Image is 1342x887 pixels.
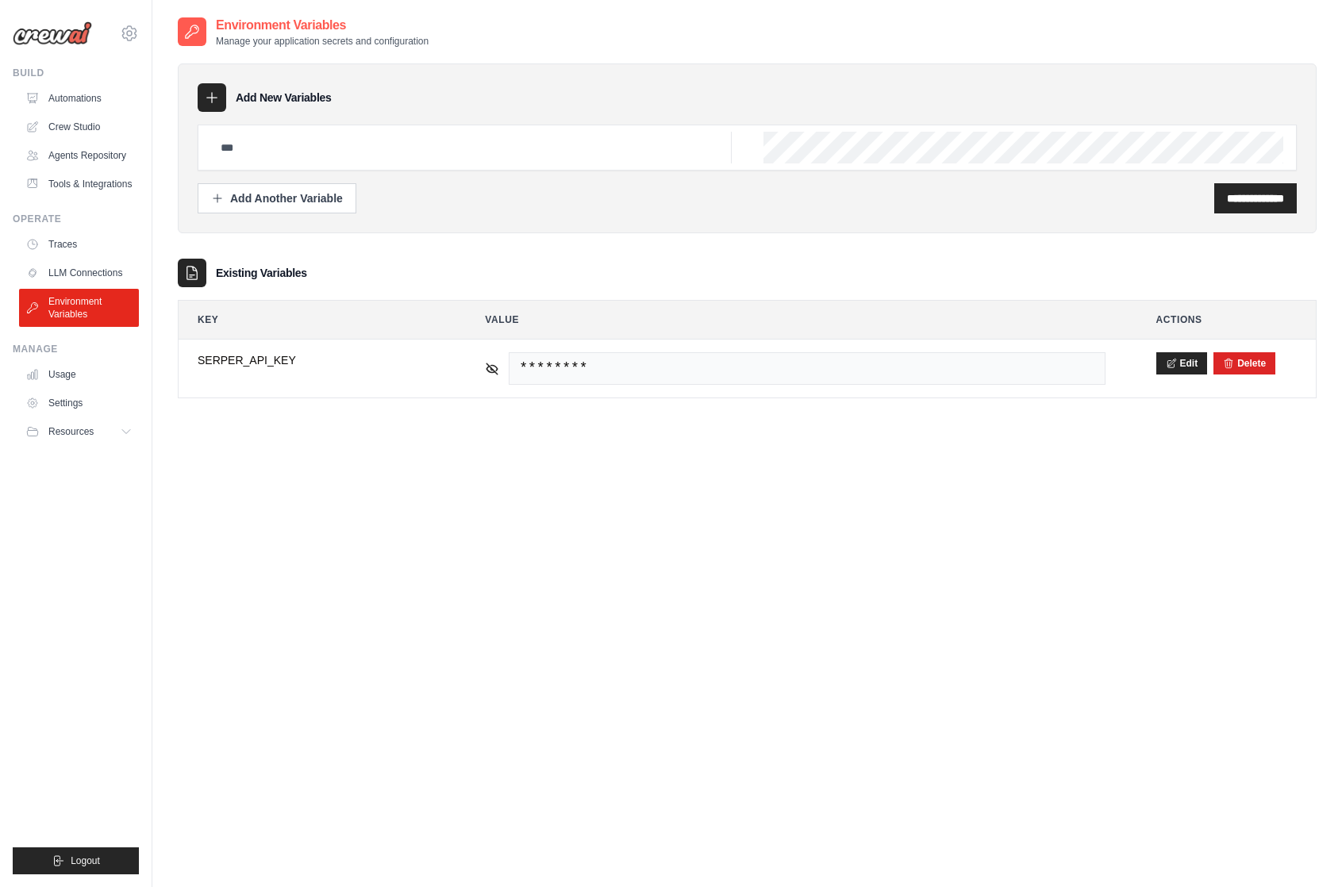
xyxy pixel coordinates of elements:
span: Logout [71,854,100,867]
th: Actions [1137,301,1317,339]
th: Value [466,301,1124,339]
h2: Environment Variables [216,16,429,35]
a: Tools & Integrations [19,171,139,197]
button: Logout [13,847,139,874]
button: Add Another Variable [198,183,356,213]
a: Crew Studio [19,114,139,140]
a: Traces [19,232,139,257]
span: Resources [48,425,94,438]
img: Logo [13,21,92,45]
span: SERPER_API_KEY [198,352,434,368]
h3: Add New Variables [236,90,332,106]
a: Automations [19,86,139,111]
a: LLM Connections [19,260,139,286]
div: Manage [13,343,139,355]
div: Add Another Variable [211,190,343,206]
a: Settings [19,390,139,416]
p: Manage your application secrets and configuration [216,35,429,48]
button: Delete [1223,357,1266,370]
h3: Existing Variables [216,265,307,281]
div: Build [13,67,139,79]
div: Operate [13,213,139,225]
a: Environment Variables [19,289,139,327]
button: Edit [1156,352,1208,374]
th: Key [179,301,453,339]
a: Usage [19,362,139,387]
button: Resources [19,419,139,444]
a: Agents Repository [19,143,139,168]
